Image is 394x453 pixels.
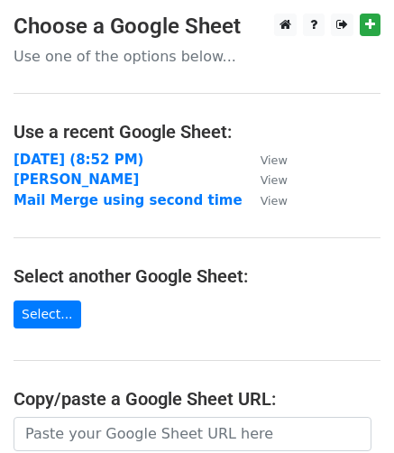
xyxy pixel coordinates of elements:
[14,388,380,410] h4: Copy/paste a Google Sheet URL:
[261,194,288,208] small: View
[14,265,380,287] h4: Select another Google Sheet:
[14,47,380,66] p: Use one of the options below...
[261,173,288,187] small: View
[14,171,139,188] a: [PERSON_NAME]
[14,152,143,168] a: [DATE] (8:52 PM)
[261,153,288,167] small: View
[14,121,380,143] h4: Use a recent Google Sheet:
[14,14,380,40] h3: Choose a Google Sheet
[243,171,288,188] a: View
[14,192,243,208] a: Mail Merge using second time
[243,192,288,208] a: View
[14,300,81,328] a: Select...
[14,417,371,451] input: Paste your Google Sheet URL here
[243,152,288,168] a: View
